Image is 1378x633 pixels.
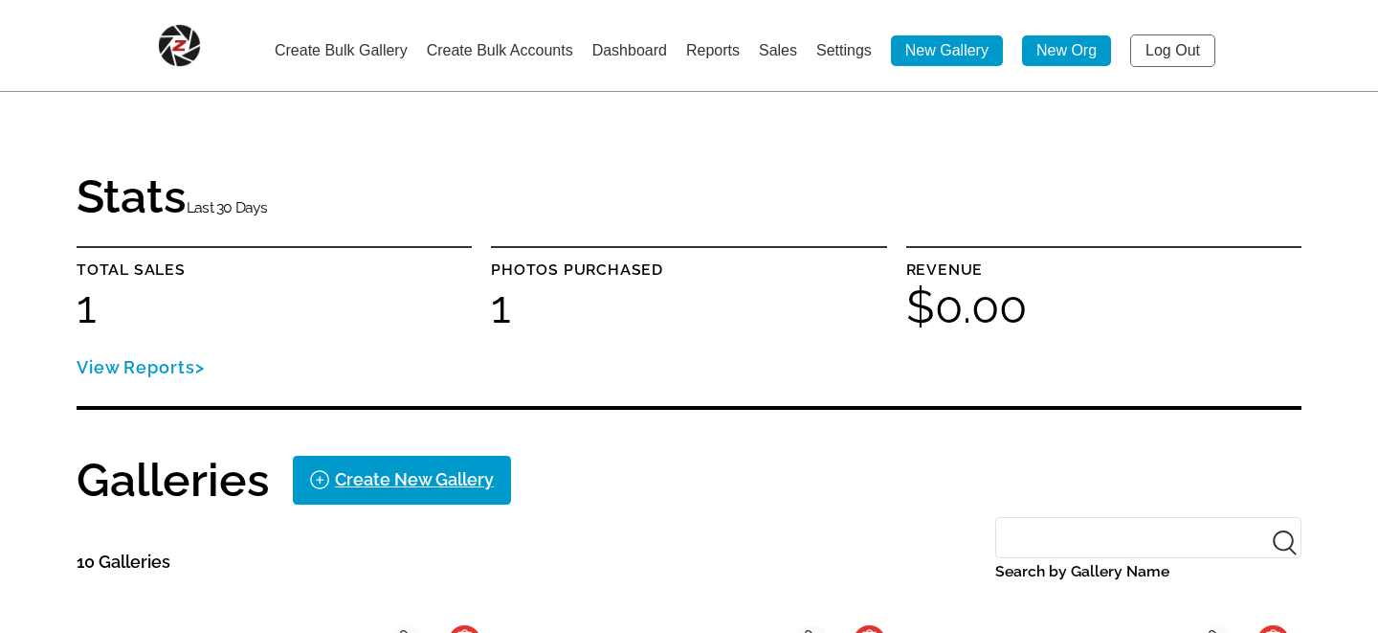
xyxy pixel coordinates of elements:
h1: 1 [77,283,472,329]
a: Sales [759,42,797,58]
a: Create New Gallery [293,456,511,504]
h1: Stats [77,173,268,223]
label: Search by Gallery Name [995,558,1301,585]
a: Log Out [1130,34,1215,67]
h1: 1 [491,283,886,329]
a: View Reports [77,357,205,377]
a: New Org [1022,35,1111,66]
a: New Gallery [891,35,1003,66]
a: Reports [686,42,740,58]
a: Dashboard [592,42,667,58]
a: Create Bulk Accounts [427,42,573,58]
small: Last 30 Days [187,198,268,216]
span: 10 Galleries [77,552,170,572]
a: Settings [816,42,872,58]
p: Total sales [77,257,472,283]
p: Revenue [906,257,1301,283]
a: Create Bulk Gallery [275,42,408,58]
div: Create New Gallery [335,464,494,495]
p: Photos purchased [491,257,886,283]
h1: $0.00 [906,283,1301,329]
img: Snapphound Logo [158,24,201,67]
h1: Galleries [77,457,270,503]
